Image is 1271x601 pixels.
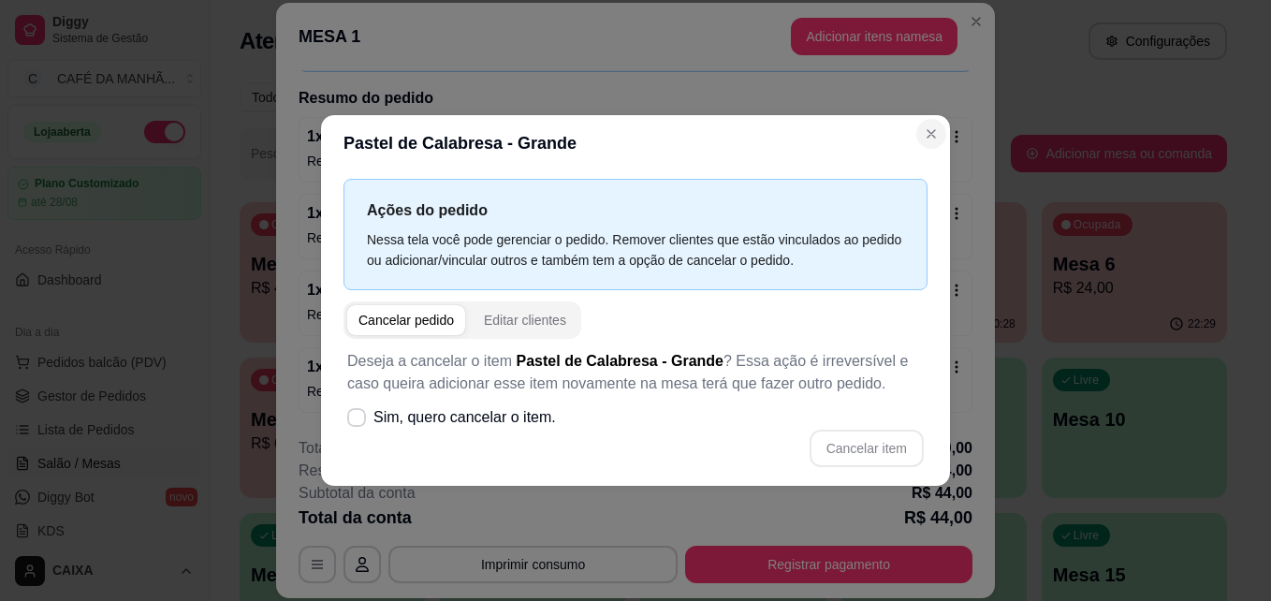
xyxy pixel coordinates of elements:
p: Ações do pedido [367,198,904,222]
div: Editar clientes [484,311,566,330]
div: Nessa tela você pode gerenciar o pedido. Remover clientes que estão vinculados ao pedido ou adici... [367,229,904,271]
div: Cancelar pedido [358,311,454,330]
p: Deseja a cancelar o item ? Essa ação é irreversível e caso queira adicionar esse item novamente n... [347,350,924,395]
button: Close [916,119,946,149]
header: Pastel de Calabresa - Grande [321,115,950,171]
span: Pastel de Calabresa - Grande [517,353,723,369]
span: Sim, quero cancelar o item. [373,406,556,429]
